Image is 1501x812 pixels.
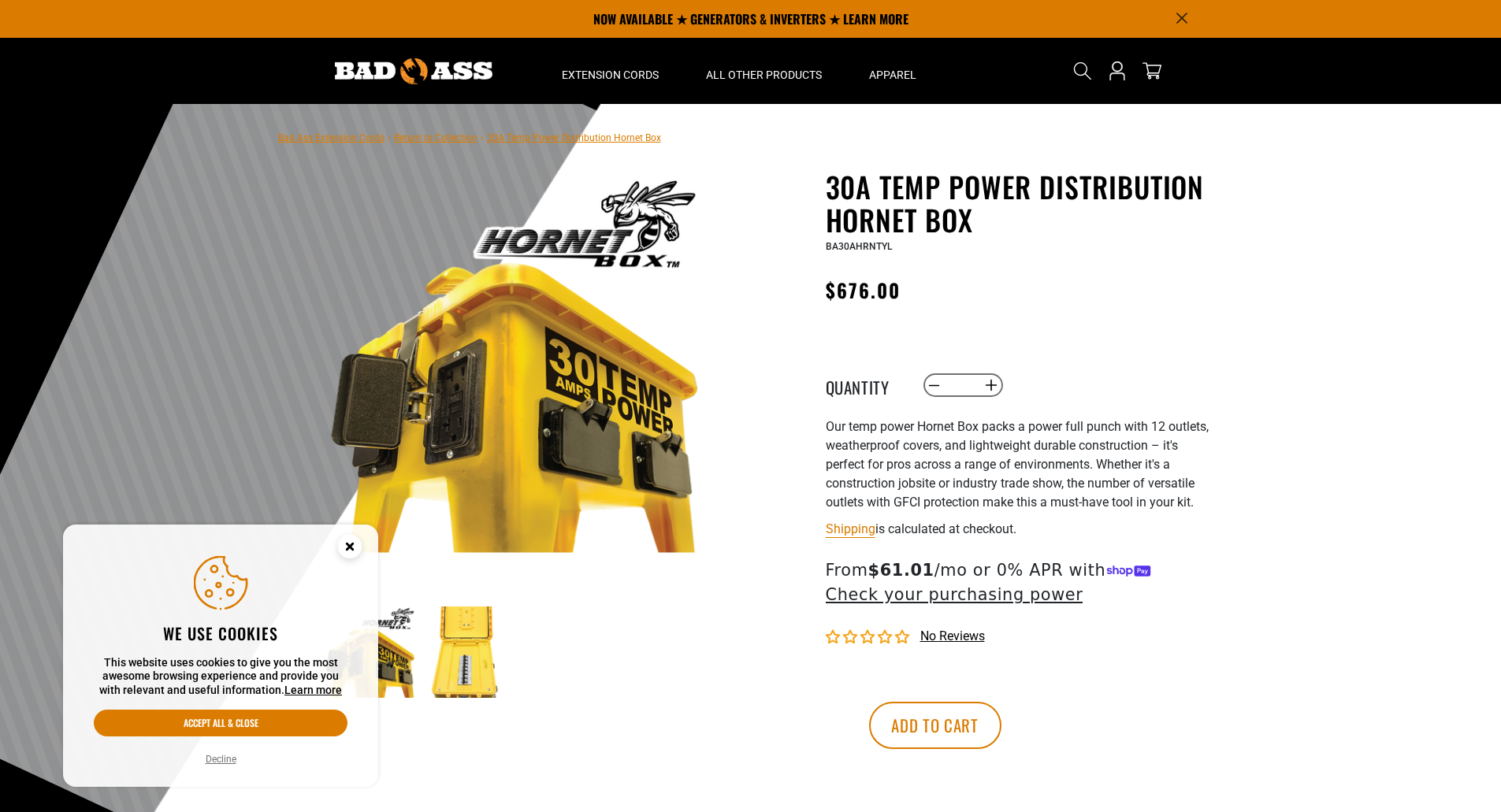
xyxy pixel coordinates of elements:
[826,518,1212,539] div: is calculated at checkout.
[278,132,385,143] a: Bad Ass Extension Cords
[845,38,940,104] summary: Apparel
[869,702,1001,749] button: Add to cart
[487,132,661,143] span: 30A Temp Power Distribution Hornet Box
[826,521,875,536] a: Shipping
[920,628,985,643] span: No reviews
[201,751,241,767] button: Decline
[826,419,1209,510] span: Our temp power Hornet Box packs a power full punch with 12 outlets, weatherproof covers, and ligh...
[284,684,342,696] a: Learn more
[94,623,347,643] h2: We use cookies
[1070,58,1095,83] summary: Search
[826,241,892,252] span: BA30AHRNTYL
[278,128,661,146] nav: breadcrumbs
[562,68,659,82] span: Extension Cords
[63,525,378,788] aside: Cookie Consent
[826,630,912,645] span: 0.00 stars
[538,38,682,104] summary: Extension Cords
[706,68,822,82] span: All Other Products
[94,710,347,736] button: Accept all & close
[94,656,347,698] p: This website uses cookies to give you the most awesome browsing experience and provide you with r...
[682,38,845,104] summary: All Other Products
[394,132,477,143] a: Return to Collection
[388,132,391,143] span: ›
[481,132,484,143] span: ›
[826,375,905,395] label: Quantity
[826,170,1212,236] h1: 30A Temp Power Distribution Hornet Box
[335,58,492,84] img: Bad Ass Extension Cords
[826,276,901,304] span: $676.00
[869,68,916,82] span: Apparel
